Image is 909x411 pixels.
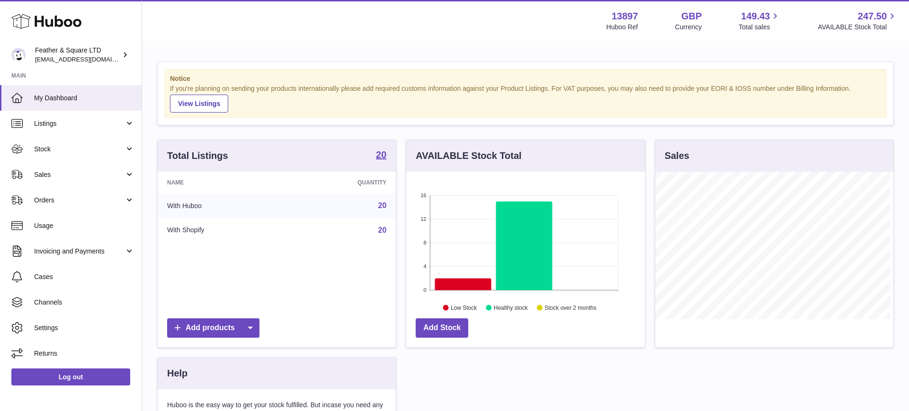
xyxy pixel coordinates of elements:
div: Huboo Ref [606,23,638,32]
span: Settings [34,324,134,332]
span: My Dashboard [34,94,134,103]
text: 16 [421,192,427,198]
strong: 13897 [612,10,638,23]
th: Quantity [286,172,396,193]
text: 0 [424,287,427,293]
span: AVAILABLE Stock Total [818,23,898,32]
div: Currency [675,23,702,32]
span: Channels [34,298,134,307]
span: Listings [34,119,125,128]
th: Name [158,172,286,193]
span: [EMAIL_ADDRESS][DOMAIN_NAME] [35,55,139,63]
text: Healthy stock [494,304,528,311]
span: Returns [34,349,134,358]
text: Low Stock [451,304,477,311]
text: 8 [424,240,427,245]
text: 4 [424,263,427,269]
strong: 20 [376,150,386,159]
span: 247.50 [858,10,887,23]
a: 20 [378,226,387,234]
strong: GBP [681,10,702,23]
h3: Help [167,367,187,380]
a: Log out [11,368,130,385]
span: Cases [34,272,134,281]
strong: Notice [170,74,881,83]
span: Invoicing and Payments [34,247,125,256]
span: Usage [34,221,134,230]
h3: Sales [665,149,689,162]
td: With Shopify [158,218,286,243]
span: Stock [34,145,125,154]
span: Total sales [739,23,781,32]
div: Feather & Square LTD [35,46,120,64]
h3: Total Listings [167,149,228,162]
span: 149.43 [741,10,770,23]
a: 247.50 AVAILABLE Stock Total [818,10,898,32]
text: 12 [421,216,427,222]
span: Orders [34,196,125,205]
span: Sales [34,170,125,179]
td: With Huboo [158,193,286,218]
img: feathernsquare@gmail.com [11,48,26,62]
a: View Listings [170,95,228,113]
a: Add products [167,318,259,338]
h3: AVAILABLE Stock Total [416,149,521,162]
div: If you're planning on sending your products internationally please add required customs informati... [170,84,881,113]
text: Stock over 2 months [545,304,597,311]
a: Add Stock [416,318,468,338]
a: 20 [378,201,387,210]
a: 149.43 Total sales [739,10,781,32]
a: 20 [376,150,386,161]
